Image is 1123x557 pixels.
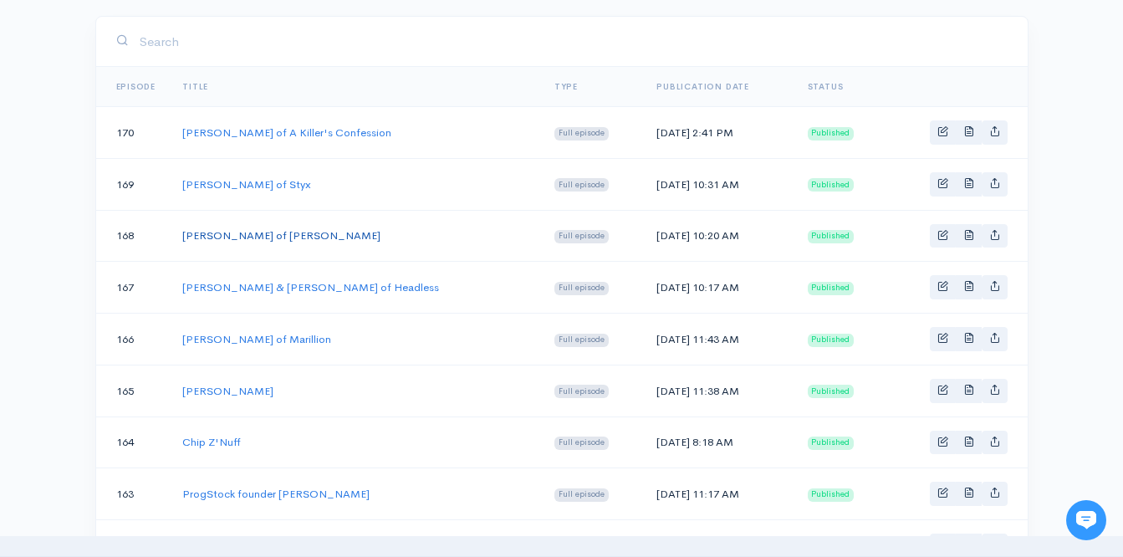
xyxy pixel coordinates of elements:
[930,172,1008,197] div: Basic example
[554,437,609,450] span: Full episode
[25,81,309,108] h1: Hi 👋
[808,334,855,347] span: Published
[930,120,1008,145] div: Basic example
[643,468,794,520] td: [DATE] 11:17 AM
[930,482,1008,506] div: Basic example
[182,384,273,398] a: [PERSON_NAME]
[643,314,794,365] td: [DATE] 11:43 AM
[808,230,855,243] span: Published
[96,314,170,365] td: 166
[182,125,391,140] a: [PERSON_NAME] of A Killer's Confession
[930,327,1008,351] div: Basic example
[26,222,309,255] button: New conversation
[808,282,855,295] span: Published
[643,158,794,210] td: [DATE] 10:31 AM
[96,158,170,210] td: 169
[808,488,855,502] span: Published
[96,262,170,314] td: 167
[808,81,844,92] span: Status
[554,178,609,192] span: Full episode
[554,488,609,502] span: Full episode
[808,385,855,398] span: Published
[182,332,331,346] a: [PERSON_NAME] of Marillion
[96,416,170,468] td: 164
[554,81,578,92] a: Type
[554,230,609,243] span: Full episode
[554,334,609,347] span: Full episode
[96,210,170,262] td: 168
[930,379,1008,403] div: Basic example
[643,107,794,159] td: [DATE] 2:41 PM
[554,127,609,141] span: Full episode
[643,262,794,314] td: [DATE] 10:17 AM
[182,228,380,243] a: [PERSON_NAME] of [PERSON_NAME]
[808,178,855,192] span: Published
[930,224,1008,248] div: Basic example
[554,282,609,295] span: Full episode
[930,431,1008,455] div: Basic example
[116,81,156,92] a: Episode
[25,111,309,192] h2: Just let us know if you need anything and we'll be happy to help! 🙂
[96,365,170,416] td: 165
[48,314,299,348] input: Search articles
[108,232,201,245] span: New conversation
[643,365,794,416] td: [DATE] 11:38 AM
[656,81,749,92] a: Publication date
[643,416,794,468] td: [DATE] 8:18 AM
[554,385,609,398] span: Full episode
[1066,500,1106,540] iframe: gist-messenger-bubble-iframe
[182,177,311,192] a: [PERSON_NAME] of Styx
[23,287,312,307] p: Find an answer quickly
[643,210,794,262] td: [DATE] 10:20 AM
[808,437,855,450] span: Published
[182,487,370,501] a: ProgStock founder [PERSON_NAME]
[808,127,855,141] span: Published
[182,81,208,92] a: Title
[182,280,439,294] a: [PERSON_NAME] & [PERSON_NAME] of Headless
[182,435,241,449] a: Chip Z'Nuff
[139,24,1008,59] input: Search
[96,468,170,520] td: 163
[930,275,1008,299] div: Basic example
[96,107,170,159] td: 170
